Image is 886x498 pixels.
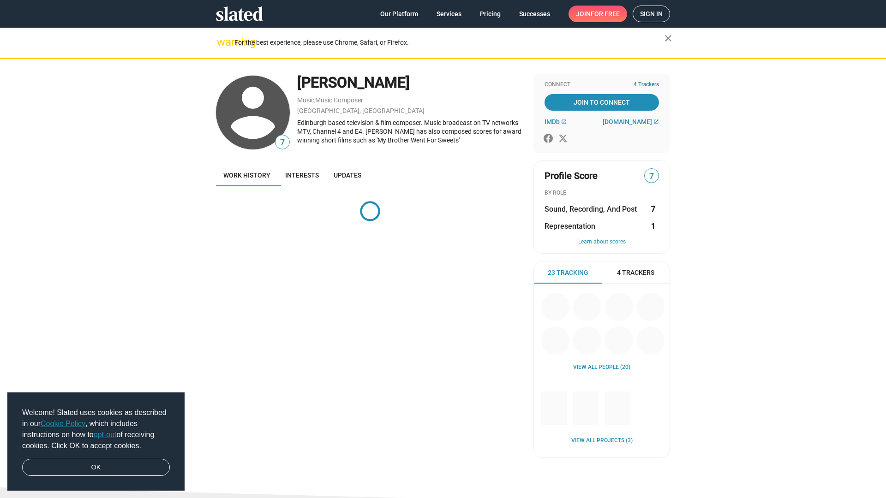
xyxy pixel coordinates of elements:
a: Joinfor free [569,6,627,22]
div: BY ROLE [545,190,659,197]
span: Pricing [480,6,501,22]
span: IMDb [545,118,560,125]
span: 7 [645,170,659,183]
a: Work history [216,164,278,186]
a: Pricing [473,6,508,22]
a: Sign in [633,6,670,22]
strong: 7 [651,204,655,214]
a: Music Composer [315,96,363,104]
span: Updates [334,172,361,179]
span: Work history [223,172,270,179]
span: 4 Trackers [617,268,654,277]
a: Successes [512,6,557,22]
a: opt-out [94,431,117,439]
a: Join To Connect [545,94,659,111]
a: Cookie Policy [41,420,85,427]
div: Connect [545,81,659,89]
span: 23 Tracking [548,268,588,277]
span: Welcome! Slated uses cookies as described in our , which includes instructions on how to of recei... [22,407,170,451]
span: Sound, Recording, And Post [545,204,637,214]
span: Our Platform [380,6,418,22]
span: Representation [545,221,595,231]
div: For the best experience, please use Chrome, Safari, or Firefox. [234,36,664,49]
span: , [314,98,315,103]
span: Join [576,6,620,22]
span: for free [591,6,620,22]
a: Our Platform [373,6,425,22]
span: Services [437,6,461,22]
a: dismiss cookie message [22,459,170,476]
div: Edinburgh based television & film composer. Music broadcast on TV networks MTV, Channel 4 and E4.... [297,119,524,144]
a: IMDb [545,118,567,125]
div: [PERSON_NAME] [297,73,524,93]
div: cookieconsent [7,392,185,491]
a: [GEOGRAPHIC_DATA], [GEOGRAPHIC_DATA] [297,107,425,114]
mat-icon: warning [217,36,228,47]
mat-icon: open_in_new [561,119,567,125]
span: 4 Trackers [634,81,659,89]
mat-icon: close [663,33,674,44]
button: Learn about scores [545,238,659,246]
span: Sign in [640,6,663,22]
strong: 1 [651,221,655,231]
span: 7 [275,136,289,149]
a: Updates [326,164,369,186]
a: Interests [278,164,326,186]
span: Successes [519,6,550,22]
a: View all People (20) [573,364,630,371]
a: View all Projects (3) [571,437,633,445]
span: [DOMAIN_NAME] [603,118,652,125]
span: Join To Connect [546,94,657,111]
a: [DOMAIN_NAME] [603,118,659,125]
span: Profile Score [545,170,598,182]
a: Services [429,6,469,22]
a: Music [297,96,314,104]
span: Interests [285,172,319,179]
mat-icon: open_in_new [653,119,659,125]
